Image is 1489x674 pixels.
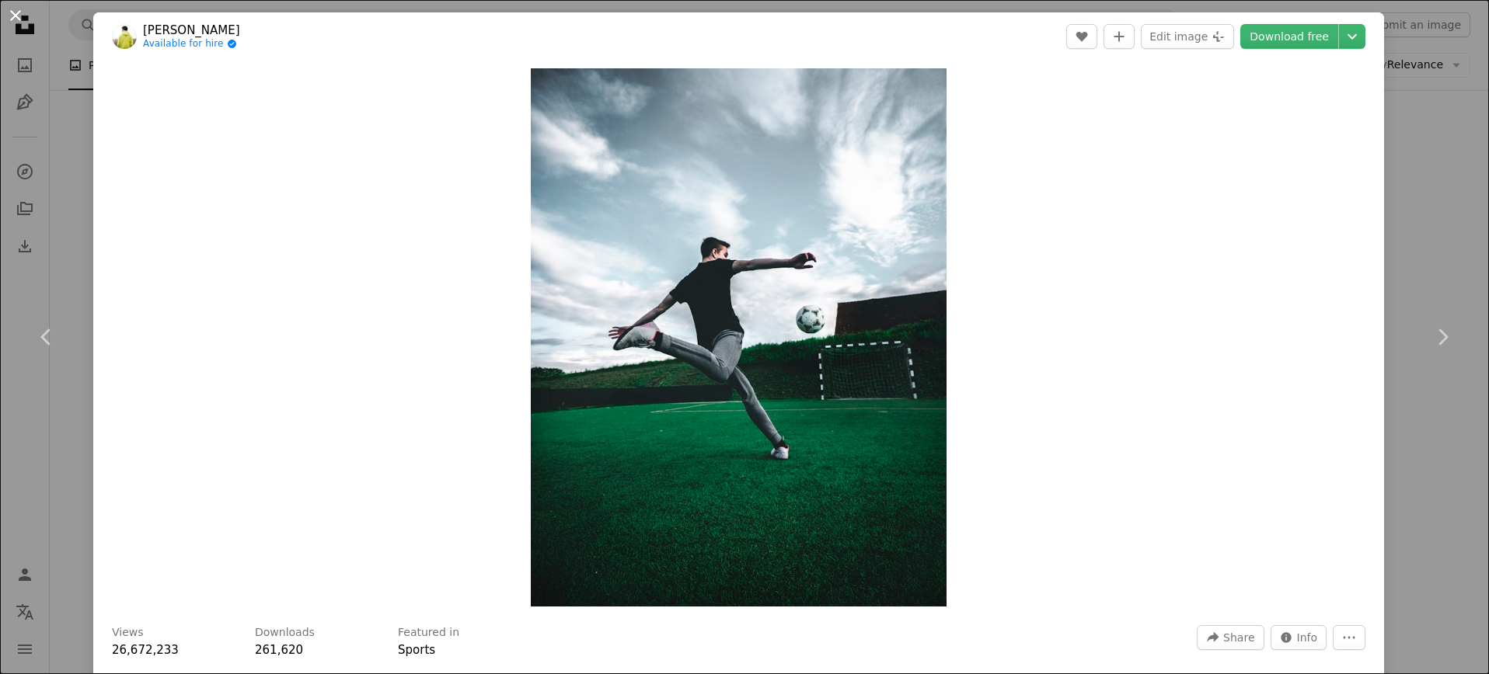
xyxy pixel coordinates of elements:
[1141,24,1234,49] button: Edit image
[112,643,179,657] span: 26,672,233
[1297,626,1318,649] span: Info
[1396,262,1489,412] a: Next
[143,23,240,38] a: [PERSON_NAME]
[531,68,947,606] button: Zoom in on this image
[398,643,435,657] a: Sports
[1240,24,1338,49] a: Download free
[1223,626,1254,649] span: Share
[531,68,947,606] img: man playing soccer during daytime
[1066,24,1097,49] button: Like
[255,625,315,641] h3: Downloads
[112,625,144,641] h3: Views
[1104,24,1135,49] button: Add to Collection
[255,643,303,657] span: 261,620
[143,38,240,50] a: Available for hire
[1333,625,1365,650] button: More Actions
[398,625,459,641] h3: Featured in
[1271,625,1327,650] button: Stats about this image
[1197,625,1264,650] button: Share this image
[1339,24,1365,49] button: Choose download size
[112,24,137,49] img: Go to Sven Kucinic's profile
